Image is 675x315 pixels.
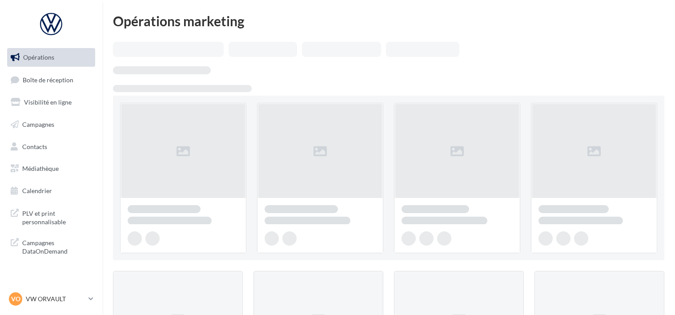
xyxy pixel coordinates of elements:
a: Médiathèque [5,159,97,178]
span: Contacts [22,142,47,150]
div: Opérations marketing [113,14,664,28]
a: Boîte de réception [5,70,97,89]
span: Médiathèque [22,165,59,172]
span: Boîte de réception [23,76,73,83]
span: PLV et print personnalisable [22,207,92,226]
span: VO [11,295,20,303]
a: Calendrier [5,182,97,200]
span: Visibilité en ligne [24,98,72,106]
p: VW ORVAULT [26,295,85,303]
a: Campagnes [5,115,97,134]
span: Campagnes DataOnDemand [22,237,92,256]
a: Opérations [5,48,97,67]
a: Visibilité en ligne [5,93,97,112]
a: VO VW ORVAULT [7,291,95,307]
a: Contacts [5,137,97,156]
span: Calendrier [22,187,52,194]
span: Campagnes [22,121,54,128]
a: PLV et print personnalisable [5,204,97,230]
span: Opérations [23,53,54,61]
a: Campagnes DataOnDemand [5,233,97,259]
